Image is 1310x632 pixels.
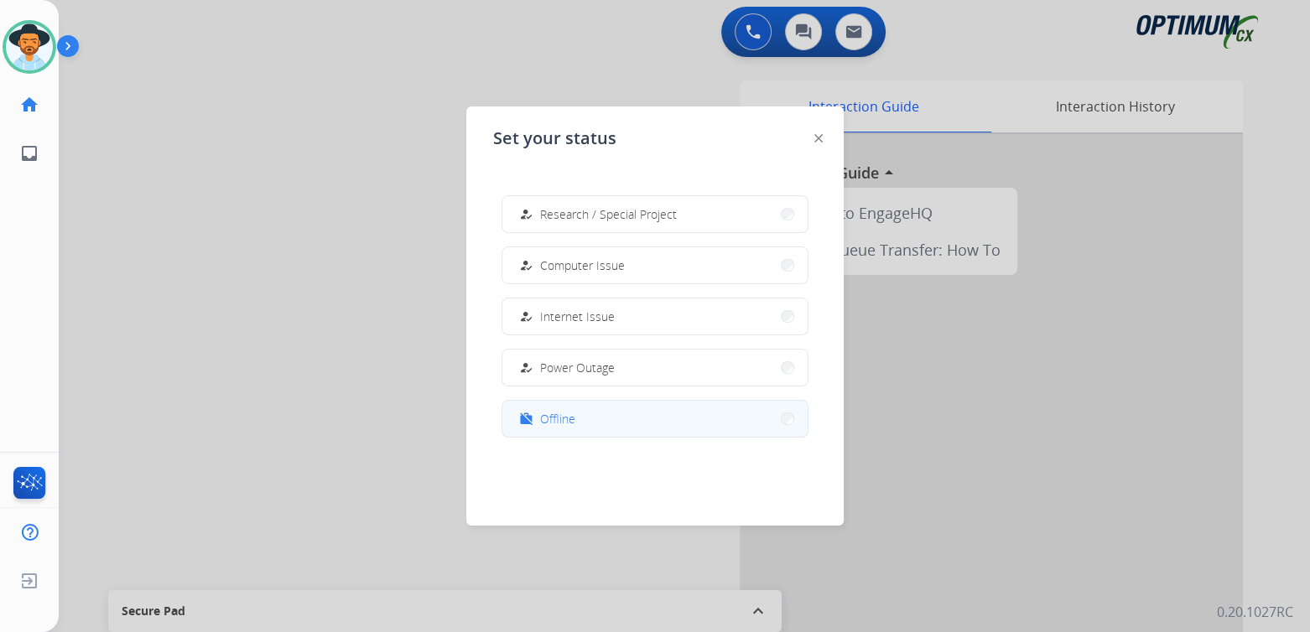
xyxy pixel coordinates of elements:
mat-icon: work_off [519,412,533,426]
mat-icon: home [19,95,39,115]
span: Power Outage [540,359,615,376]
mat-icon: how_to_reg [519,258,533,272]
span: Internet Issue [540,308,615,325]
img: close-button [814,134,823,142]
button: Research / Special Project [502,196,808,232]
p: 0.20.1027RC [1217,602,1293,622]
button: Power Outage [502,350,808,386]
mat-icon: how_to_reg [519,360,533,375]
button: Computer Issue [502,247,808,283]
span: Research / Special Project [540,205,677,223]
span: Set your status [493,127,616,150]
img: avatar [6,23,53,70]
span: Computer Issue [540,256,625,274]
button: Internet Issue [502,298,808,334]
mat-icon: inbox [19,143,39,163]
mat-icon: how_to_reg [519,309,533,324]
span: Offline [540,410,575,427]
mat-icon: how_to_reg [519,207,533,221]
button: Offline [502,401,808,437]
